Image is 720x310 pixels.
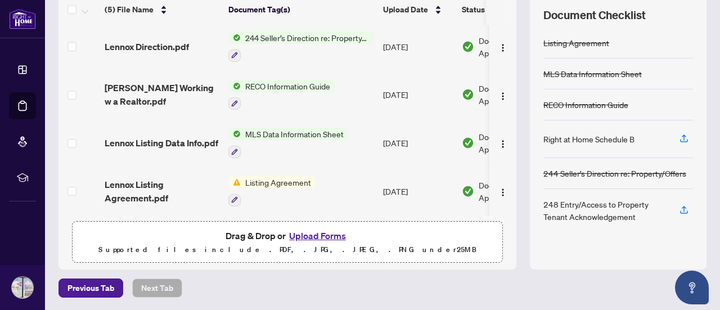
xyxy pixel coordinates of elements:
[543,98,628,111] div: RECO Information Guide
[498,92,507,101] img: Logo
[494,182,512,200] button: Logo
[228,32,374,62] button: Status Icon244 Seller’s Direction re: Property/Offers
[479,179,548,204] span: Document Approved
[498,43,507,52] img: Logo
[479,82,548,107] span: Document Approved
[498,140,507,149] img: Logo
[462,137,474,149] img: Document Status
[379,119,457,167] td: [DATE]
[228,128,241,140] img: Status Icon
[105,136,218,150] span: Lennox Listing Data Info.pdf
[228,80,241,92] img: Status Icon
[132,278,182,298] button: Next Tab
[58,278,123,298] button: Previous Tab
[462,88,474,101] img: Document Status
[241,80,335,92] span: RECO Information Guide
[543,68,642,80] div: MLS Data Information Sheet
[379,167,457,215] td: [DATE]
[9,8,36,29] img: logo
[228,176,241,188] img: Status Icon
[543,7,646,23] span: Document Checklist
[462,3,485,16] span: Status
[379,23,457,71] td: [DATE]
[379,71,457,119] td: [DATE]
[462,41,474,53] img: Document Status
[228,32,241,44] img: Status Icon
[226,228,349,243] span: Drag & Drop or
[73,222,502,263] span: Drag & Drop orUpload FormsSupported files include .PDF, .JPG, .JPEG, .PNG under25MB
[498,188,507,197] img: Logo
[675,271,709,304] button: Open asap
[67,279,114,297] span: Previous Tab
[462,185,474,197] img: Document Status
[543,167,686,179] div: 244 Seller’s Direction re: Property/Offers
[12,277,33,298] img: Profile Icon
[105,178,219,205] span: Lennox Listing Agreement.pdf
[241,176,316,188] span: Listing Agreement
[494,38,512,56] button: Logo
[479,131,548,155] span: Document Approved
[105,3,154,16] span: (5) File Name
[494,86,512,104] button: Logo
[494,134,512,152] button: Logo
[241,32,374,44] span: 244 Seller’s Direction re: Property/Offers
[105,40,189,53] span: Lennox Direction.pdf
[479,34,548,59] span: Document Approved
[228,128,348,158] button: Status IconMLS Data Information Sheet
[228,176,316,206] button: Status IconListing Agreement
[543,133,634,145] div: Right at Home Schedule B
[543,198,666,223] div: 248 Entry/Access to Property Tenant Acknowledgement
[228,80,335,110] button: Status IconRECO Information Guide
[241,128,348,140] span: MLS Data Information Sheet
[79,243,496,257] p: Supported files include .PDF, .JPG, .JPEG, .PNG under 25 MB
[543,37,609,49] div: Listing Agreement
[286,228,349,243] button: Upload Forms
[383,3,428,16] span: Upload Date
[105,81,219,108] span: [PERSON_NAME] Working w a Realtor.pdf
